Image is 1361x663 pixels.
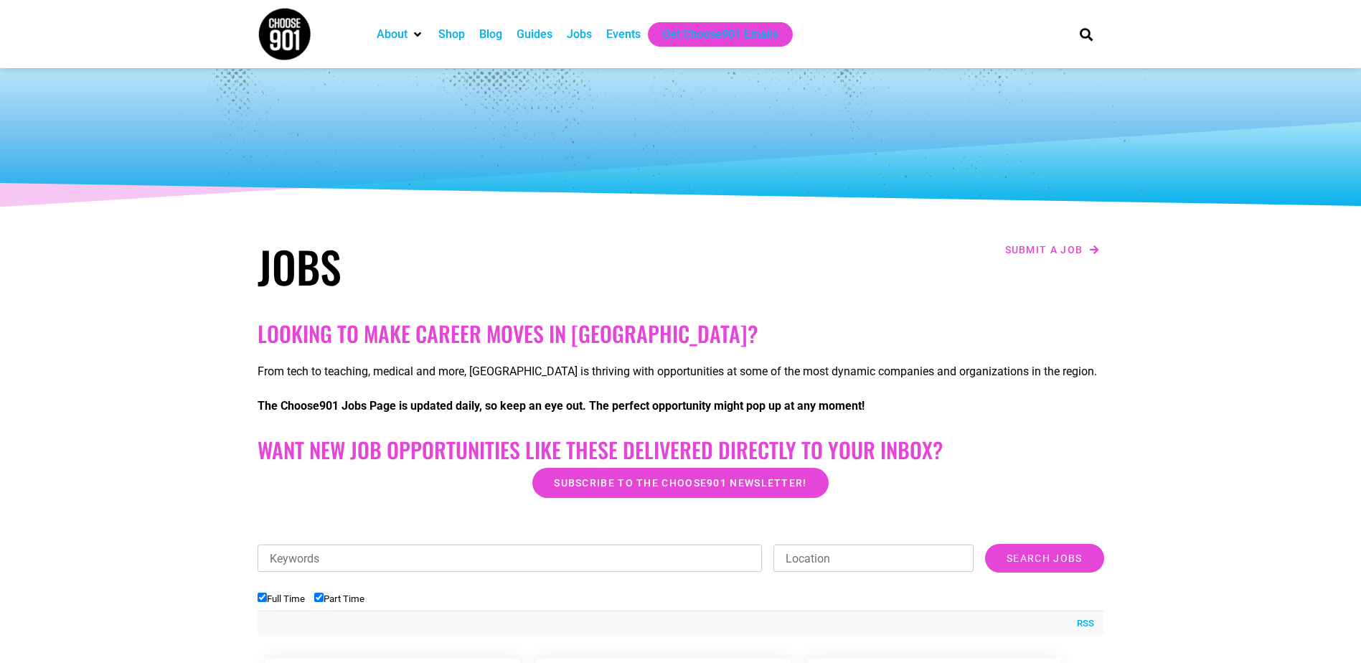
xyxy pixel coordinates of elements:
[773,545,974,572] input: Location
[554,478,806,488] span: Subscribe to the Choose901 newsletter!
[314,593,364,604] label: Part Time
[258,437,1104,463] h2: Want New Job Opportunities like these Delivered Directly to your Inbox?
[1005,245,1083,255] span: Submit a job
[258,321,1104,347] h2: Looking to make career moves in [GEOGRAPHIC_DATA]?
[258,593,305,604] label: Full Time
[258,399,865,413] strong: The Choose901 Jobs Page is updated daily, so keep an eye out. The perfect opportunity might pop u...
[479,26,502,43] a: Blog
[1001,240,1104,259] a: Submit a job
[517,26,552,43] a: Guides
[1070,616,1094,631] a: RSS
[567,26,592,43] a: Jobs
[258,593,267,602] input: Full Time
[606,26,641,43] a: Events
[1074,22,1098,46] div: Search
[985,544,1103,573] input: Search Jobs
[662,26,778,43] a: Get Choose901 Emails
[258,240,674,292] h1: Jobs
[314,593,324,602] input: Part Time
[369,22,1055,47] nav: Main nav
[369,22,431,47] div: About
[532,468,828,498] a: Subscribe to the Choose901 newsletter!
[258,363,1104,380] p: From tech to teaching, medical and more, [GEOGRAPHIC_DATA] is thriving with opportunities at some...
[377,26,408,43] a: About
[258,545,763,572] input: Keywords
[438,26,465,43] a: Shop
